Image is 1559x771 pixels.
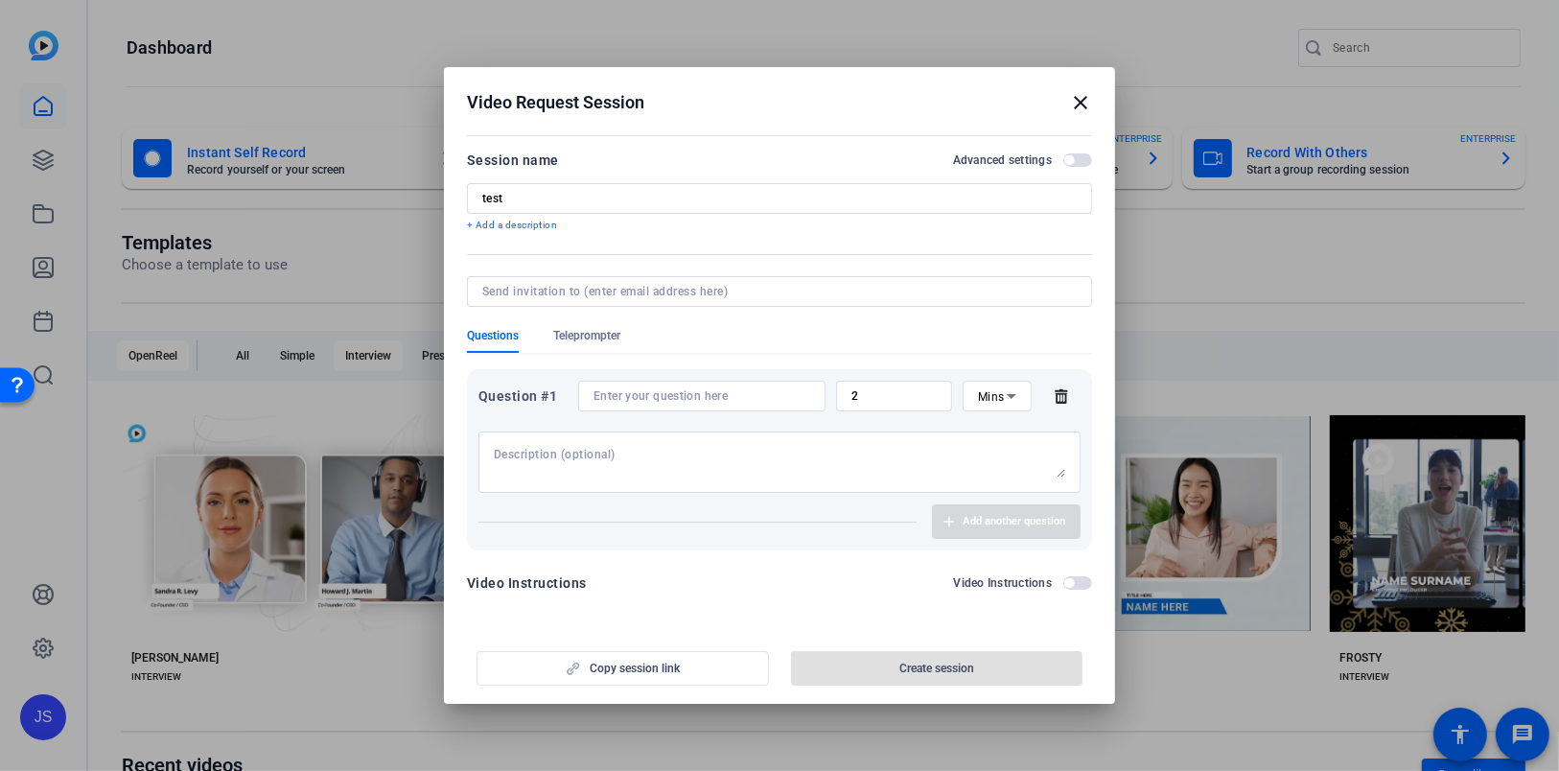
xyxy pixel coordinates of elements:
[467,572,587,595] div: Video Instructions
[978,390,1005,404] span: Mins
[467,149,559,172] div: Session name
[478,385,568,408] div: Question #1
[467,91,1092,114] div: Video Request Session
[553,328,620,343] span: Teleprompter
[953,152,1052,168] h2: Advanced settings
[1069,91,1092,114] mat-icon: close
[482,191,1077,206] input: Enter Session Name
[467,218,1092,233] p: + Add a description
[593,388,810,404] input: Enter your question here
[851,388,937,404] input: Time
[467,328,519,343] span: Questions
[954,575,1053,591] h2: Video Instructions
[482,284,1069,299] input: Send invitation to (enter email address here)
